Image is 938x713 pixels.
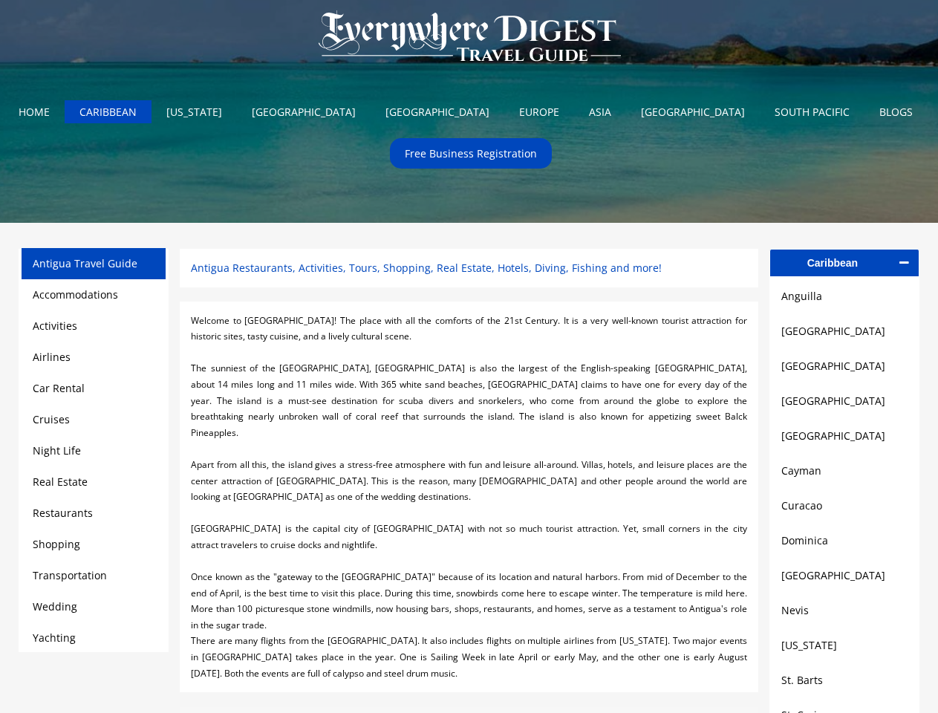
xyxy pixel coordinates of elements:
[781,567,908,585] a: [GEOGRAPHIC_DATA]
[508,100,570,123] a: EUROPE
[33,599,77,613] a: Wedding
[770,250,919,276] a: Caribbean
[630,100,756,123] a: [GEOGRAPHIC_DATA]
[191,362,746,438] span: The sunniest of the [GEOGRAPHIC_DATA], [GEOGRAPHIC_DATA] is also the largest of the English-speak...
[578,100,622,123] a: ASIA
[781,497,908,515] a: Curacao
[781,602,908,619] a: Nevis
[33,475,88,489] a: Real Estate
[33,381,85,395] a: Car Rental
[191,261,662,275] span: Antigua Restaurants, Activities, Tours, Shopping, Real Estate, Hotels, Diving, Fishing and more!
[781,357,908,375] a: [GEOGRAPHIC_DATA]
[781,287,908,305] a: Anguilla
[781,392,908,410] a: [GEOGRAPHIC_DATA]
[241,100,367,123] a: [GEOGRAPHIC_DATA]
[33,412,70,426] a: Cruises
[781,322,908,340] a: [GEOGRAPHIC_DATA]
[781,637,908,654] a: [US_STATE]
[763,100,861,123] a: SOUTH PACIFIC
[191,314,746,343] span: Welcome to [GEOGRAPHIC_DATA]! The place with all the comforts of the 21st Century. It is a very w...
[394,142,548,165] a: Free Business Registration
[781,532,908,550] a: Dominica
[191,522,746,551] span: [GEOGRAPHIC_DATA] is the capital city of [GEOGRAPHIC_DATA] with not so much tourist attraction. Y...
[7,100,61,123] a: HOME
[781,462,908,480] a: Cayman
[33,256,137,270] a: Antigua Travel Guide
[68,100,148,123] a: CARIBBEAN
[33,319,77,333] a: Activities
[33,506,93,520] a: Restaurants
[33,287,118,302] a: Accommodations
[155,100,233,123] a: [US_STATE]
[781,671,908,689] a: St. Barts
[33,631,76,645] a: Yachting
[191,634,746,679] span: There are many flights from the [GEOGRAPHIC_DATA]. It also includes flights on multiple airlines ...
[33,443,81,458] a: Night Life
[781,427,908,445] a: [GEOGRAPHIC_DATA]
[868,100,924,123] a: BLOGS
[33,537,80,551] a: Shopping
[33,350,71,364] a: Airlines
[191,458,746,503] span: Apart from all this, the island gives a stress-free atmosphere with fun and leisure all-around. V...
[374,100,501,123] a: [GEOGRAPHIC_DATA]
[33,568,107,582] a: Transportation
[191,570,746,631] span: Once known as the "gateway to the [GEOGRAPHIC_DATA]" because of its location and natural harbors....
